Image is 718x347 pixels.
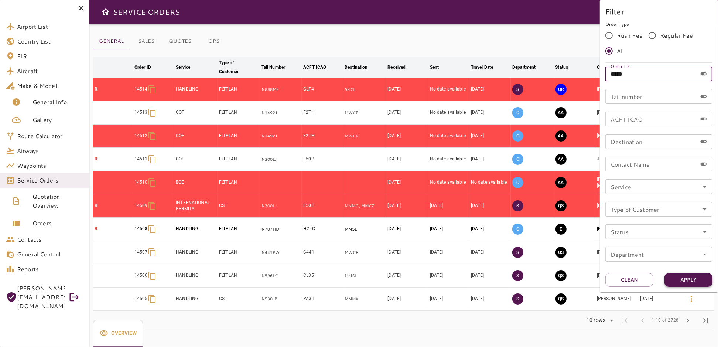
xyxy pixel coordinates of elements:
[664,273,712,287] button: Apply
[605,273,653,287] button: Clean
[617,31,643,40] span: Rush Fee
[700,249,710,259] button: Open
[700,227,710,237] button: Open
[605,6,712,17] h6: Filter
[700,181,710,192] button: Open
[617,47,624,55] span: All
[700,204,710,214] button: Open
[611,63,629,69] label: Order ID
[605,21,712,28] p: Order Type
[605,28,712,59] div: rushFeeOrder
[660,31,693,40] span: Regular Fee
